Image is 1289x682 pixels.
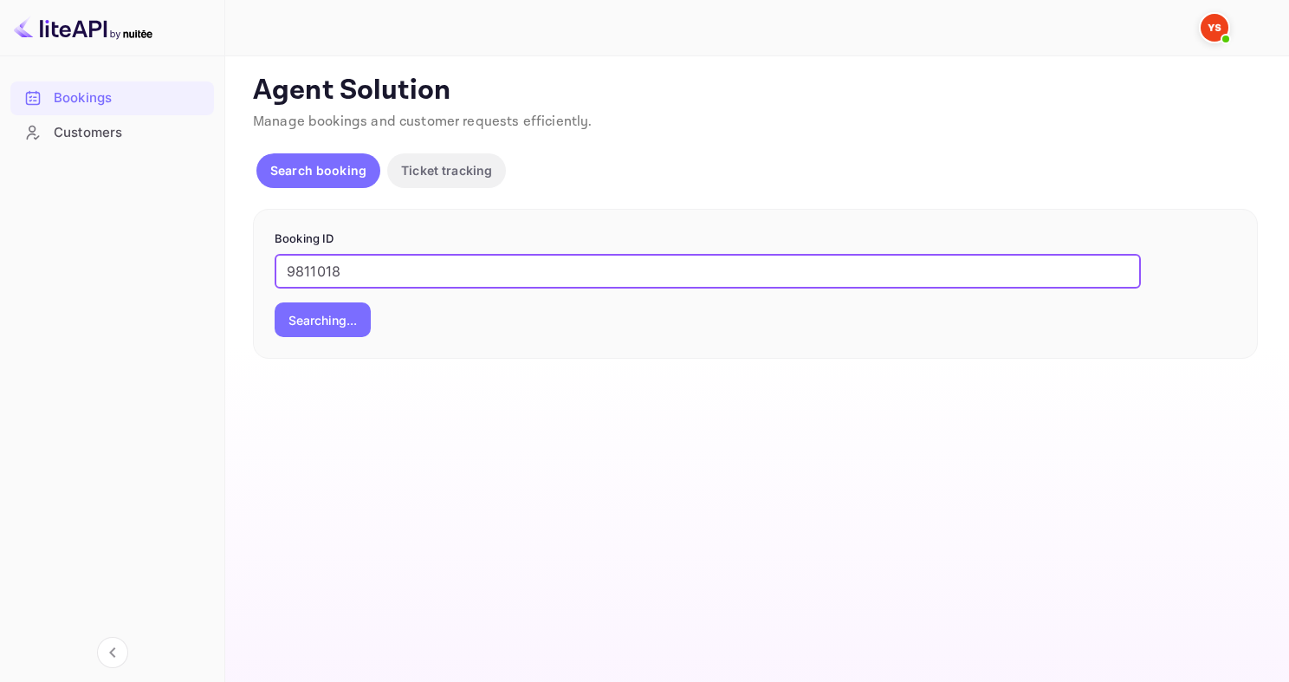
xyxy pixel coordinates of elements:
[401,161,492,179] p: Ticket tracking
[253,113,593,131] span: Manage bookings and customer requests efficiently.
[275,254,1141,289] input: Enter Booking ID (e.g., 63782194)
[10,116,214,150] div: Customers
[270,161,366,179] p: Search booking
[97,637,128,668] button: Collapse navigation
[275,231,1236,248] p: Booking ID
[10,81,214,114] a: Bookings
[54,88,205,108] div: Bookings
[1201,14,1228,42] img: Yandex Support
[14,14,152,42] img: LiteAPI logo
[275,302,371,337] button: Searching...
[10,116,214,148] a: Customers
[253,74,1258,108] p: Agent Solution
[10,81,214,115] div: Bookings
[54,123,205,143] div: Customers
